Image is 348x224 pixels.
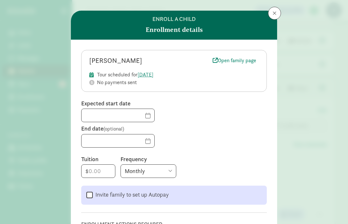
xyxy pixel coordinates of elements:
div: [PERSON_NAME] [89,55,210,66]
div: Tour scheduled for [97,71,259,79]
div: No payments sent [97,79,259,86]
a: Open family page [210,56,259,65]
label: End date [81,125,267,133]
span: Open family page [213,57,256,64]
label: Frequency [121,155,267,163]
label: Invite family to set up Autopay [93,191,169,199]
label: Expected start date [81,100,267,107]
a: [DATE] [138,71,153,78]
strong: Enrollment details [146,25,203,34]
h6: Enroll a child [152,16,196,22]
span: (optional) [103,125,124,132]
label: Tuition [81,155,115,163]
iframe: Chat Widget [316,193,348,224]
input: 0.00 [82,165,115,178]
